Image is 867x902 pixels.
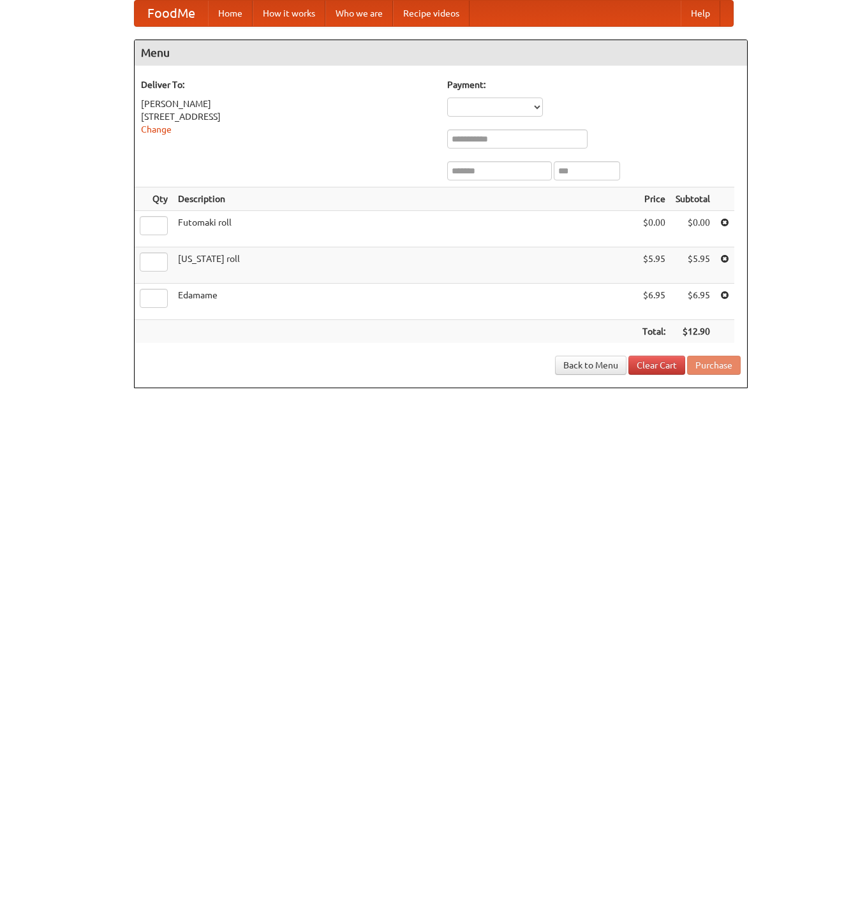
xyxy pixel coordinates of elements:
[637,284,671,320] td: $6.95
[671,284,715,320] td: $6.95
[173,284,637,320] td: Edamame
[637,320,671,344] th: Total:
[135,40,747,66] h4: Menu
[173,211,637,247] td: Futomaki roll
[687,356,741,375] button: Purchase
[671,247,715,284] td: $5.95
[628,356,685,375] a: Clear Cart
[637,247,671,284] td: $5.95
[671,187,715,211] th: Subtotal
[671,211,715,247] td: $0.00
[325,1,393,26] a: Who we are
[141,124,172,135] a: Change
[637,211,671,247] td: $0.00
[141,110,434,123] div: [STREET_ADDRESS]
[141,98,434,110] div: [PERSON_NAME]
[173,247,637,284] td: [US_STATE] roll
[208,1,253,26] a: Home
[135,187,173,211] th: Qty
[555,356,626,375] a: Back to Menu
[681,1,720,26] a: Help
[447,78,741,91] h5: Payment:
[173,187,637,211] th: Description
[393,1,470,26] a: Recipe videos
[135,1,208,26] a: FoodMe
[671,320,715,344] th: $12.90
[141,78,434,91] h5: Deliver To:
[253,1,325,26] a: How it works
[637,187,671,211] th: Price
